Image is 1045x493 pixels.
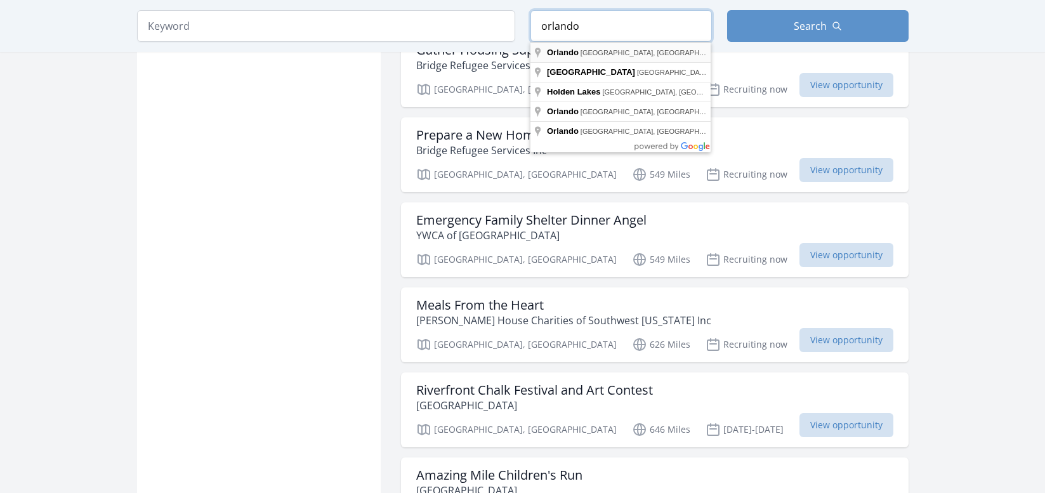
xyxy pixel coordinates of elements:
[416,143,664,158] p: Bridge Refugee Services Inc
[706,82,787,97] p: Recruiting now
[401,117,909,192] a: Prepare a New Home for a Refugee Family Bridge Refugee Services Inc [GEOGRAPHIC_DATA], [GEOGRAPHI...
[632,252,690,267] p: 549 Miles
[401,202,909,277] a: Emergency Family Shelter Dinner Angel YWCA of [GEOGRAPHIC_DATA] [GEOGRAPHIC_DATA], [GEOGRAPHIC_DA...
[547,48,579,57] span: Orlando
[416,82,617,97] p: [GEOGRAPHIC_DATA], [GEOGRAPHIC_DATA]
[727,10,909,42] button: Search
[547,107,579,116] span: Orlando
[706,167,787,182] p: Recruiting now
[794,18,827,34] span: Search
[637,69,786,76] span: [GEOGRAPHIC_DATA], [GEOGRAPHIC_DATA]
[416,128,664,143] h3: Prepare a New Home for a Refugee Family
[799,243,893,267] span: View opportunity
[416,252,617,267] p: [GEOGRAPHIC_DATA], [GEOGRAPHIC_DATA]
[416,228,647,243] p: YWCA of [GEOGRAPHIC_DATA]
[416,422,617,437] p: [GEOGRAPHIC_DATA], [GEOGRAPHIC_DATA]
[401,32,909,107] a: Gather Housing Supplies for Arriving Refugees Bridge Refugee Services Inc [GEOGRAPHIC_DATA], [GEO...
[581,108,730,115] span: [GEOGRAPHIC_DATA], [GEOGRAPHIC_DATA]
[799,73,893,97] span: View opportunity
[581,128,730,135] span: [GEOGRAPHIC_DATA], [GEOGRAPHIC_DATA]
[547,67,635,77] span: [GEOGRAPHIC_DATA]
[706,422,784,437] p: [DATE]-[DATE]
[416,337,617,352] p: [GEOGRAPHIC_DATA], [GEOGRAPHIC_DATA]
[137,10,515,42] input: Keyword
[547,87,601,96] span: Holden Lakes
[416,213,647,228] h3: Emergency Family Shelter Dinner Angel
[799,413,893,437] span: View opportunity
[547,126,579,136] span: Orlando
[401,372,909,447] a: Riverfront Chalk Festival and Art Contest [GEOGRAPHIC_DATA] [GEOGRAPHIC_DATA], [GEOGRAPHIC_DATA] ...
[416,313,711,328] p: [PERSON_NAME] House Charities of Southwest [US_STATE] Inc
[416,167,617,182] p: [GEOGRAPHIC_DATA], [GEOGRAPHIC_DATA]
[632,337,690,352] p: 626 Miles
[416,298,711,313] h3: Meals From the Heart
[530,10,712,42] input: Location
[706,337,787,352] p: Recruiting now
[401,287,909,362] a: Meals From the Heart [PERSON_NAME] House Charities of Southwest [US_STATE] Inc [GEOGRAPHIC_DATA],...
[799,328,893,352] span: View opportunity
[632,422,690,437] p: 646 Miles
[603,88,752,96] span: [GEOGRAPHIC_DATA], [GEOGRAPHIC_DATA]
[632,167,690,182] p: 549 Miles
[706,252,787,267] p: Recruiting now
[581,49,730,56] span: [GEOGRAPHIC_DATA], [GEOGRAPHIC_DATA]
[799,158,893,182] span: View opportunity
[416,383,653,398] h3: Riverfront Chalk Festival and Art Contest
[416,58,688,73] p: Bridge Refugee Services Inc
[416,468,582,483] h3: Amazing Mile Children's Run
[416,398,653,413] p: [GEOGRAPHIC_DATA]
